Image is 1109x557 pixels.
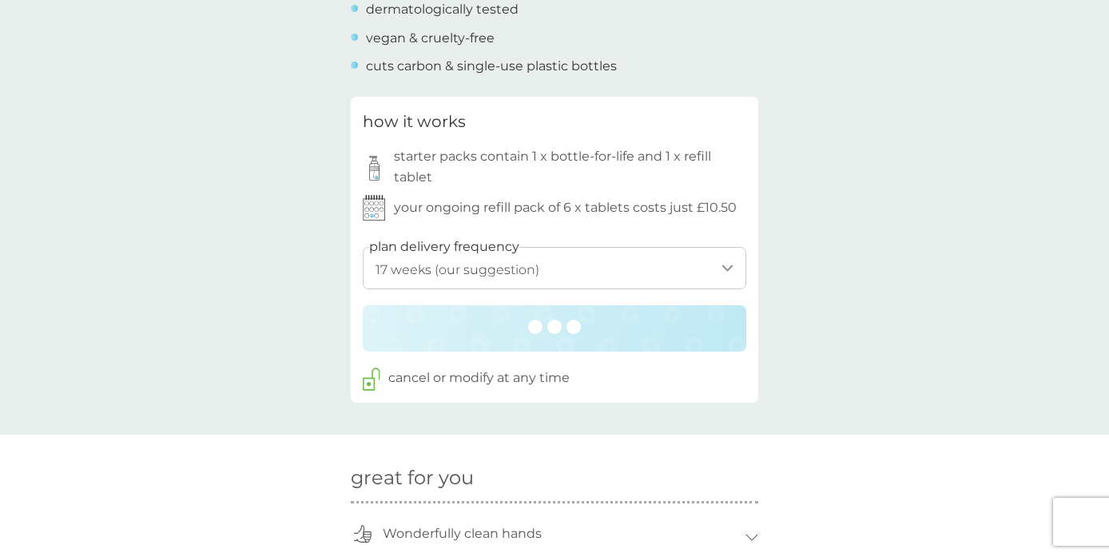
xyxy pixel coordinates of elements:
[363,109,466,134] h3: how it works
[366,56,617,77] p: cuts carbon & single-use plastic bottles
[394,197,737,218] p: your ongoing refill pack of 6 x tablets costs just £10.50
[351,467,758,490] h2: great for you
[366,28,495,49] p: vegan & cruelty-free
[354,525,372,543] img: thumbs-up-icon.svg
[394,146,746,187] p: starter packs contain 1 x bottle-for-life and 1 x refill tablet
[369,237,519,257] label: plan delivery frequency
[388,368,570,388] p: cancel or modify at any time
[375,515,550,552] p: Wonderfully clean hands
